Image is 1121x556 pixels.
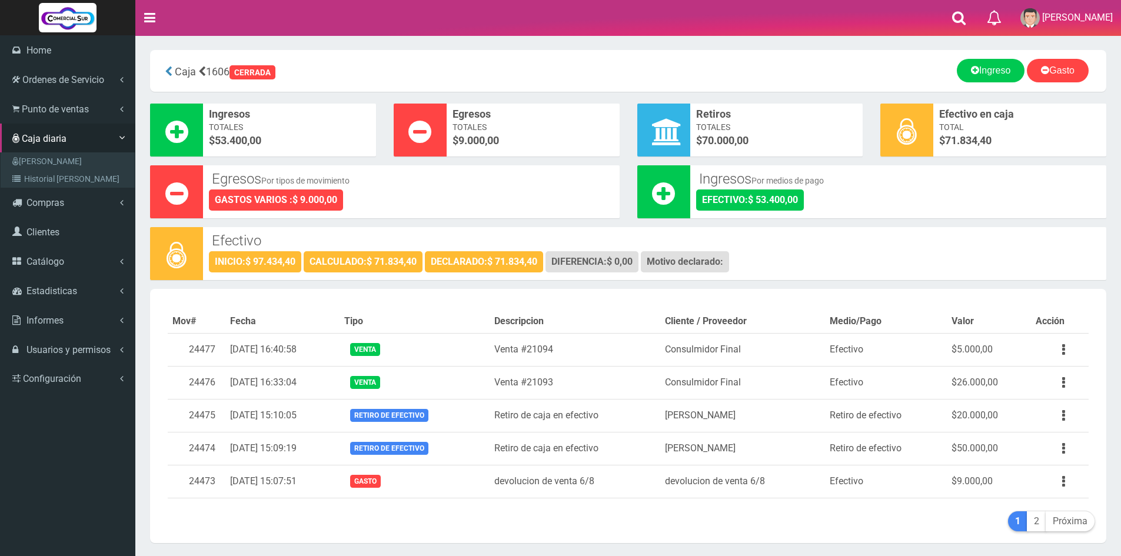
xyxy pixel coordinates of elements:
[490,432,660,465] td: Retiro de caja en efectivo
[825,333,947,366] td: Efectivo
[490,333,660,366] td: Venta #21094
[175,65,196,78] span: Caja
[22,133,66,144] span: Caja diaria
[458,134,499,147] font: 9.000,00
[229,65,275,79] div: CERRADA
[1031,310,1089,333] th: Acción
[660,333,825,366] td: Consulmidor Final
[245,256,295,267] strong: $ 97.434,40
[209,133,370,148] span: $
[26,45,51,56] span: Home
[696,121,857,133] span: Totales
[26,285,77,297] span: Estadisticas
[350,409,428,421] span: Retiro de efectivo
[947,333,1031,366] td: $5.000,00
[699,171,1098,187] h3: Ingresos
[1042,12,1113,23] span: [PERSON_NAME]
[947,399,1031,432] td: $20.000,00
[696,106,857,122] span: Retiros
[23,373,81,384] span: Configuración
[350,343,380,355] span: Venta
[490,366,660,399] td: Venta #21093
[702,134,749,147] font: 70.000,00
[490,465,660,498] td: devolucion de venta 6/8
[168,366,225,399] td: 24476
[168,333,225,366] td: 24477
[168,465,225,498] td: 24473
[490,399,660,432] td: Retiro de caja en efectivo
[660,432,825,465] td: [PERSON_NAME]
[825,310,947,333] th: Medio/Pago
[168,310,225,333] th: Mov#
[4,152,135,170] a: [PERSON_NAME]
[168,432,225,465] td: 24474
[209,189,343,211] div: GASTOS VARIOS :
[225,333,340,366] td: [DATE] 16:40:58
[22,104,89,115] span: Punto de ventas
[350,442,428,454] span: Retiro de efectivo
[26,315,64,326] span: Informes
[545,251,638,272] div: DIFERENCIA:
[261,176,350,185] small: Por tipos de movimiento
[453,106,614,122] span: Egresos
[939,121,1100,133] span: Total
[487,256,537,267] strong: $ 71.834,40
[607,256,633,267] strong: $ 0,00
[304,251,423,272] div: CALCULADO:
[225,432,340,465] td: [DATE] 15:09:19
[209,121,370,133] span: Totales
[225,399,340,432] td: [DATE] 15:10:05
[660,399,825,432] td: [PERSON_NAME]
[209,251,301,272] div: INICIO:
[751,176,824,185] small: Por medios de pago
[660,366,825,399] td: Consulmidor Final
[225,310,340,333] th: Fecha
[825,465,947,498] td: Efectivo
[26,344,111,355] span: Usuarios y permisos
[453,133,614,148] span: $
[225,465,340,498] td: [DATE] 15:07:51
[39,3,97,32] img: Logo grande
[367,256,417,267] strong: $ 71.834,40
[825,366,947,399] td: Efectivo
[350,475,381,487] span: Gasto
[696,189,804,211] div: EFECTIVO:
[939,106,1100,122] span: Efectivo en caja
[490,310,660,333] th: Descripcion
[825,432,947,465] td: Retiro de efectivo
[159,59,472,83] div: 1606
[4,170,135,188] a: Historial [PERSON_NAME]
[22,74,104,85] span: Ordenes de Servicio
[209,106,370,122] span: Ingresos
[168,399,225,432] td: 24475
[1027,59,1089,82] a: Gasto
[425,251,543,272] div: DECLARADO:
[939,133,1100,148] span: $
[1027,511,1046,532] a: 2
[945,134,992,147] span: 71.834,40
[696,133,857,148] span: $
[212,233,1097,248] h3: Efectivo
[340,310,490,333] th: Tipo
[1015,515,1020,527] b: 1
[1020,8,1040,28] img: User Image
[292,194,337,205] strong: $ 9.000,00
[825,399,947,432] td: Retiro de efectivo
[212,171,611,187] h3: Egresos
[748,194,798,205] strong: $ 53.400,00
[1046,511,1095,532] a: Próxima
[26,256,64,267] span: Catálogo
[215,134,261,147] font: 53.400,00
[957,59,1024,82] a: Ingreso
[660,310,825,333] th: Cliente / Proveedor
[641,251,729,272] div: Motivo declarado:
[350,376,380,388] span: Venta
[26,227,59,238] span: Clientes
[453,121,614,133] span: Totales
[225,366,340,399] td: [DATE] 16:33:04
[660,465,825,498] td: devolucion de venta 6/8
[947,366,1031,399] td: $26.000,00
[947,310,1031,333] th: Valor
[947,465,1031,498] td: $9.000,00
[26,197,64,208] span: Compras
